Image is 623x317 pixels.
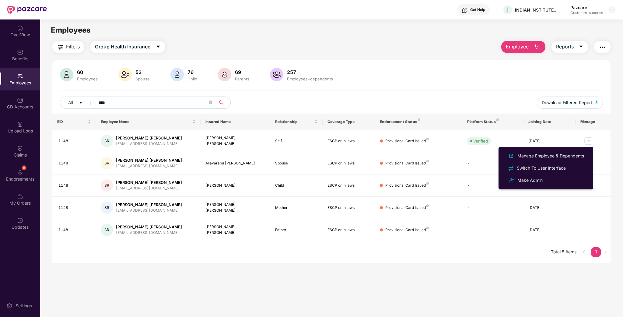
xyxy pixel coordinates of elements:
[270,68,283,81] img: svg+xml;base64,PHN2ZyB4bWxucz0iaHR0cDovL3d3dy53My5vcmcvMjAwMC9zdmciIHhtbG5zOnhsaW5rPSJodHRwOi8vd3...
[579,44,583,50] span: caret-down
[156,44,161,50] span: caret-down
[76,76,99,81] div: Employees
[501,41,545,53] button: Employee
[516,153,585,159] div: Manage Employee & Dependents
[286,69,334,75] div: 257
[275,138,318,144] div: Self
[209,100,212,106] span: close-circle
[116,180,182,185] div: [PERSON_NAME] [PERSON_NAME]
[327,183,370,188] div: ESCP or in laws
[101,224,113,236] div: SR
[534,44,541,51] img: svg+xml;base64,PHN2ZyB4bWxucz0iaHR0cDovL3d3dy53My5vcmcvMjAwMC9zdmciIHhtbG5zOnhsaW5rPSJodHRwOi8vd3...
[385,160,429,166] div: Provisional Card Issued
[17,121,23,127] img: svg+xml;base64,PHN2ZyBpZD0iVXBsb2FkX0xvZ3MiIGRhdGEtbmFtZT0iVXBsb2FkIExvZ3MiIHhtbG5zPSJodHRwOi8vd3...
[599,44,606,51] img: svg+xml;base64,PHN2ZyB4bWxucz0iaHR0cDovL3d3dy53My5vcmcvMjAwMC9zdmciIHdpZHRoPSIyNCIgaGVpZ2h0PSIyNC...
[537,97,603,109] button: Download Filtered Report
[51,26,91,34] span: Employees
[327,227,370,233] div: ESCP or in laws
[601,247,611,257] li: Next Page
[170,68,184,81] img: svg+xml;base64,PHN2ZyB4bWxucz0iaHR0cDovL3d3dy53My5vcmcvMjAwMC9zdmciIHhtbG5zOnhsaW5rPSJodHRwOi8vd3...
[327,160,370,166] div: ESCP or in laws
[327,138,370,144] div: ESCP or in laws
[595,100,598,104] img: svg+xml;base64,PHN2ZyB4bWxucz0iaHR0cDovL3d3dy53My5vcmcvMjAwMC9zdmciIHhtbG5zOnhsaW5rPSJodHRwOi8vd3...
[462,152,523,174] td: -
[52,114,96,130] th: EID
[186,76,198,81] div: Child
[116,185,182,191] div: [EMAIL_ADDRESS][DOMAIN_NAME]
[60,68,73,81] img: svg+xml;base64,PHN2ZyB4bWxucz0iaHR0cDovL3d3dy53My5vcmcvMjAwMC9zdmciIHhtbG5zOnhsaW5rPSJodHRwOi8vd3...
[528,138,571,144] div: [DATE]
[556,43,574,51] span: Reports
[506,43,529,51] span: Employee
[496,118,499,121] img: svg+xml;base64,PHN2ZyB4bWxucz0iaHR0cDovL3d3dy53My5vcmcvMjAwMC9zdmciIHdpZHRoPSI4IiBoZWlnaHQ9IjgiIH...
[462,174,523,197] td: -
[58,183,91,188] div: 1148
[215,100,227,105] span: search
[515,7,558,13] div: INDIAN INSTITUTE OF PACKAGING
[17,49,23,55] img: svg+xml;base64,PHN2ZyBpZD0iQmVuZWZpdHMiIHhtbG5zPSJodHRwOi8vd3d3LnczLm9yZy8yMDAwL3N2ZyIgd2lkdGg9Ij...
[270,114,323,130] th: Relationship
[286,76,334,81] div: Employees+dependents
[116,202,182,208] div: [PERSON_NAME] [PERSON_NAME]
[551,41,588,53] button: Reportscaret-down
[96,114,201,130] th: Employee Name
[426,160,429,162] img: svg+xml;base64,PHN2ZyB4bWxucz0iaHR0cDovL3d3dy53My5vcmcvMjAwMC9zdmciIHdpZHRoPSI4IiBoZWlnaHQ9IjgiIH...
[426,182,429,185] img: svg+xml;base64,PHN2ZyB4bWxucz0iaHR0cDovL3d3dy53My5vcmcvMjAwMC9zdmciIHdpZHRoPSI4IiBoZWlnaHQ9IjgiIH...
[467,119,519,124] div: Platform Status
[385,183,429,188] div: Provisional Card Issued
[58,205,91,211] div: 1148
[418,118,420,121] img: svg+xml;base64,PHN2ZyB4bWxucz0iaHR0cDovL3d3dy53My5vcmcvMjAwMC9zdmciIHdpZHRoPSI4IiBoZWlnaHQ9IjgiIH...
[508,165,514,172] img: svg+xml;base64,PHN2ZyB4bWxucz0iaHR0cDovL3d3dy53My5vcmcvMjAwMC9zdmciIHdpZHRoPSIyNCIgaGVpZ2h0PSIyNC...
[52,41,84,53] button: Filters
[79,100,83,105] span: caret-down
[576,114,611,130] th: Manage
[591,247,601,257] li: 1
[470,7,485,12] div: Get Help
[215,97,231,109] button: search
[17,217,23,224] img: svg+xml;base64,PHN2ZyBpZD0iVXBkYXRlZCIgeG1sbnM9Imh0dHA6Ly93d3cudzMub3JnLzIwMDAvc3ZnIiB3aWR0aD0iMj...
[60,97,97,109] button: Allcaret-down
[385,205,429,211] div: Provisional Card Issued
[101,179,113,192] div: SR
[116,208,182,213] div: [EMAIL_ADDRESS][DOMAIN_NAME]
[116,135,182,141] div: [PERSON_NAME] [PERSON_NAME]
[205,224,265,236] div: [PERSON_NAME] [PERSON_NAME]..
[462,7,468,13] img: svg+xml;base64,PHN2ZyBpZD0iSGVscC0zMngzMiIgeG1sbnM9Imh0dHA6Ly93d3cudzMub3JnLzIwMDAvc3ZnIiB3aWR0aD...
[523,114,576,130] th: Joining Date
[201,114,270,130] th: Insured Name
[7,6,47,14] img: New Pazcare Logo
[582,250,586,254] span: left
[6,303,12,309] img: svg+xml;base64,PHN2ZyBpZD0iU2V0dGluZy0yMHgyMCIgeG1sbnM9Imh0dHA6Ly93d3cudzMub3JnLzIwMDAvc3ZnIiB3aW...
[516,177,544,184] div: Make Admin
[275,227,318,233] div: Father
[507,6,509,13] span: I
[58,160,91,166] div: 1148
[101,119,191,124] span: Employee Name
[610,7,614,12] img: svg+xml;base64,PHN2ZyBpZD0iRHJvcGRvd24tMzJ4MzIiIHhtbG5zPSJodHRwOi8vd3d3LnczLm9yZy8yMDAwL3N2ZyIgd2...
[385,138,429,144] div: Provisional Card Issued
[234,76,250,81] div: Parents
[528,205,571,211] div: [DATE]
[380,119,457,124] div: Endorsement Status
[101,135,113,147] div: SR
[579,247,589,257] li: Previous Page
[134,76,151,81] div: Spouse
[116,141,182,147] div: [EMAIL_ADDRESS][DOMAIN_NAME]
[57,44,64,51] img: svg+xml;base64,PHN2ZyB4bWxucz0iaHR0cDovL3d3dy53My5vcmcvMjAwMC9zdmciIHdpZHRoPSIyNCIgaGVpZ2h0PSIyNC...
[116,230,182,236] div: [EMAIL_ADDRESS][DOMAIN_NAME]
[116,157,182,163] div: [PERSON_NAME] [PERSON_NAME]
[462,197,523,219] td: -
[528,227,571,233] div: [DATE]
[385,227,429,233] div: Provisional Card Issued
[205,135,265,147] div: [PERSON_NAME] [PERSON_NAME]...
[95,43,150,51] span: Group Health Insurance
[205,202,265,213] div: [PERSON_NAME] [PERSON_NAME]..
[604,250,607,254] span: right
[90,41,165,53] button: Group Health Insurancecaret-down
[101,202,113,214] div: SR
[275,205,318,211] div: Mother
[58,227,91,233] div: 1148
[17,169,23,175] img: svg+xml;base64,PHN2ZyBpZD0iRW5kb3JzZW1lbnRzIiB4bWxucz0iaHR0cDovL3d3dy53My5vcmcvMjAwMC9zdmciIHdpZH...
[17,73,23,79] img: svg+xml;base64,PHN2ZyBpZD0iRW1wbG95ZWVzIiB4bWxucz0iaHR0cDovL3d3dy53My5vcmcvMjAwMC9zdmciIHdpZHRoPS...
[205,160,265,166] div: Allavarapu [PERSON_NAME]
